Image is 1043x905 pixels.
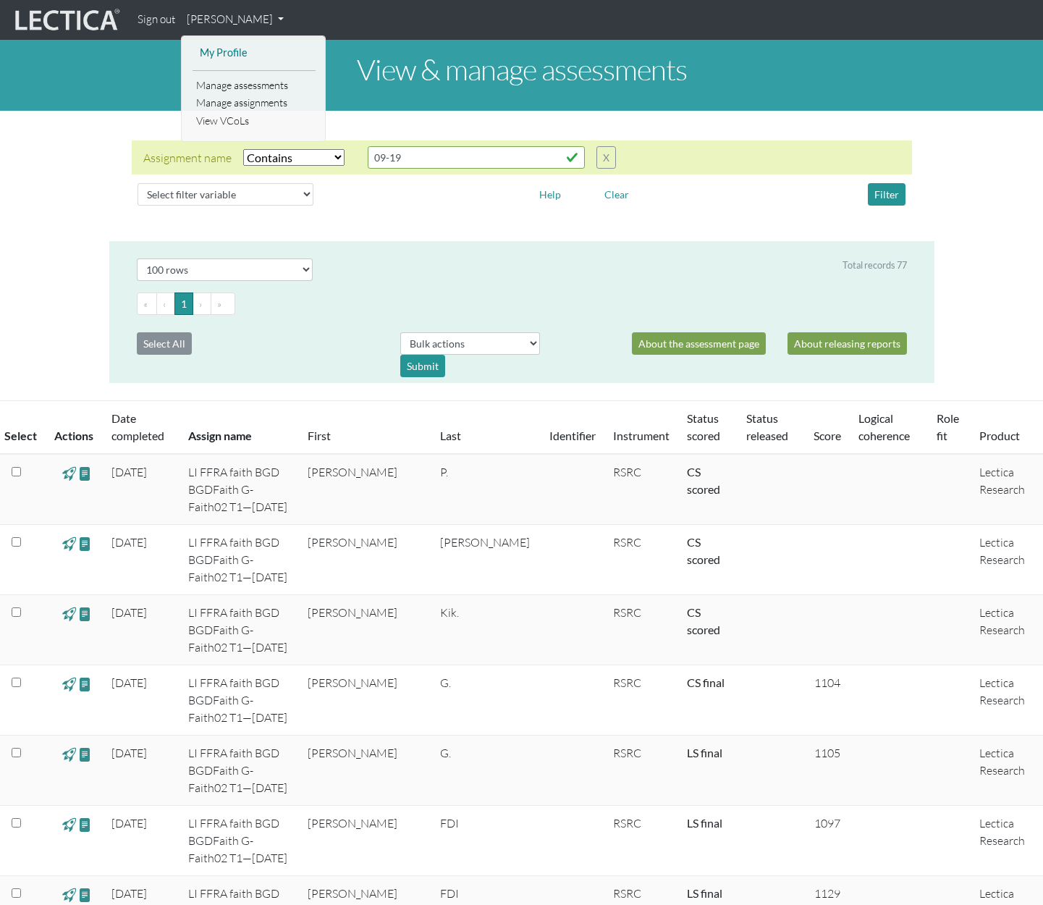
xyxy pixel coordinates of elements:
[937,411,959,442] a: Role fit
[103,736,180,806] td: [DATE]
[180,454,299,525] td: LI FFRA faith BGD BGDFaith G-Faith02 T1—[DATE]
[971,736,1043,806] td: Lectica Research
[604,806,678,876] td: RSRC
[143,149,232,167] div: Assignment name
[62,605,76,622] span: view
[971,525,1043,595] td: Lectica Research
[431,525,541,595] td: [PERSON_NAME]
[687,465,720,496] a: Completed = assessment has been completed; CS scored = assessment has been CLAS scored; LS scored...
[868,183,905,206] button: Filter
[137,332,192,355] button: Select All
[604,525,678,595] td: RSRC
[687,535,720,566] a: Completed = assessment has been completed; CS scored = assessment has been CLAS scored; LS scored...
[78,816,92,833] span: view
[440,429,461,442] a: Last
[111,411,164,442] a: Date completed
[613,429,670,442] a: Instrument
[431,454,541,525] td: P.
[814,429,841,442] a: Score
[687,746,722,759] a: Completed = assessment has been completed; CS scored = assessment has been CLAS scored; LS scored...
[181,6,290,34] a: [PERSON_NAME]
[132,6,181,34] a: Sign out
[103,454,180,525] td: [DATE]
[604,595,678,665] td: RSRC
[299,736,431,806] td: [PERSON_NAME]
[746,411,788,442] a: Status released
[858,411,910,442] a: Logical coherence
[193,94,316,112] a: Manage assignments
[196,44,312,62] a: My Profile
[400,355,445,377] div: Submit
[180,736,299,806] td: LI FFRA faith BGD BGDFaith G-Faith02 T1—[DATE]
[971,806,1043,876] td: Lectica Research
[687,886,722,900] a: Completed = assessment has been completed; CS scored = assessment has been CLAS scored; LS scored...
[137,292,907,315] ul: Pagination
[103,806,180,876] td: [DATE]
[299,595,431,665] td: [PERSON_NAME]
[431,806,541,876] td: FDI
[971,595,1043,665] td: Lectica Research
[103,665,180,736] td: [DATE]
[78,535,92,552] span: view
[62,816,76,833] span: view
[604,665,678,736] td: RSRC
[62,465,76,481] span: view
[62,746,76,762] span: view
[299,665,431,736] td: [PERSON_NAME]
[299,454,431,525] td: [PERSON_NAME]
[299,525,431,595] td: [PERSON_NAME]
[103,525,180,595] td: [DATE]
[687,675,725,689] a: Completed = assessment has been completed; CS scored = assessment has been CLAS scored; LS scored...
[78,746,92,762] span: view
[299,806,431,876] td: [PERSON_NAME]
[193,112,316,130] a: View VCoLs
[174,292,193,315] button: Go to page 1
[431,736,541,806] td: G.
[533,186,567,200] a: Help
[596,146,616,169] button: X
[533,183,567,206] button: Help
[62,535,76,552] span: view
[604,736,678,806] td: RSRC
[787,332,907,355] a: About releasing reports
[46,401,103,455] th: Actions
[62,675,76,692] span: view
[431,595,541,665] td: Kik.
[431,665,541,736] td: G.
[62,886,76,903] span: view
[308,429,331,442] a: First
[78,465,92,481] span: view
[687,411,720,442] a: Status scored
[814,816,840,830] span: 1097
[687,816,722,830] a: Completed = assessment has been completed; CS scored = assessment has been CLAS scored; LS scored...
[103,595,180,665] td: [DATE]
[604,454,678,525] td: RSRC
[971,665,1043,736] td: Lectica Research
[180,525,299,595] td: LI FFRA faith BGD BGDFaith G-Faith02 T1—[DATE]
[180,665,299,736] td: LI FFRA faith BGD BGDFaith G-Faith02 T1—[DATE]
[549,429,596,442] a: Identifier
[180,595,299,665] td: LI FFRA faith BGD BGDFaith G-Faith02 T1—[DATE]
[78,605,92,622] span: view
[687,605,720,636] a: Completed = assessment has been completed; CS scored = assessment has been CLAS scored; LS scored...
[632,332,766,355] a: About the assessment page
[814,886,840,901] span: 1129
[193,77,316,95] a: Manage assessments
[979,429,1020,442] a: Product
[843,258,907,272] div: Total records 77
[180,401,299,455] th: Assign name
[180,806,299,876] td: LI FFRA faith BGD BGDFaith G-Faith02 T1—[DATE]
[814,746,840,760] span: 1105
[12,7,120,34] img: lecticalive
[971,454,1043,525] td: Lectica Research
[598,183,635,206] button: Clear
[814,675,840,690] span: 1104
[78,886,92,903] span: view
[78,675,92,692] span: view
